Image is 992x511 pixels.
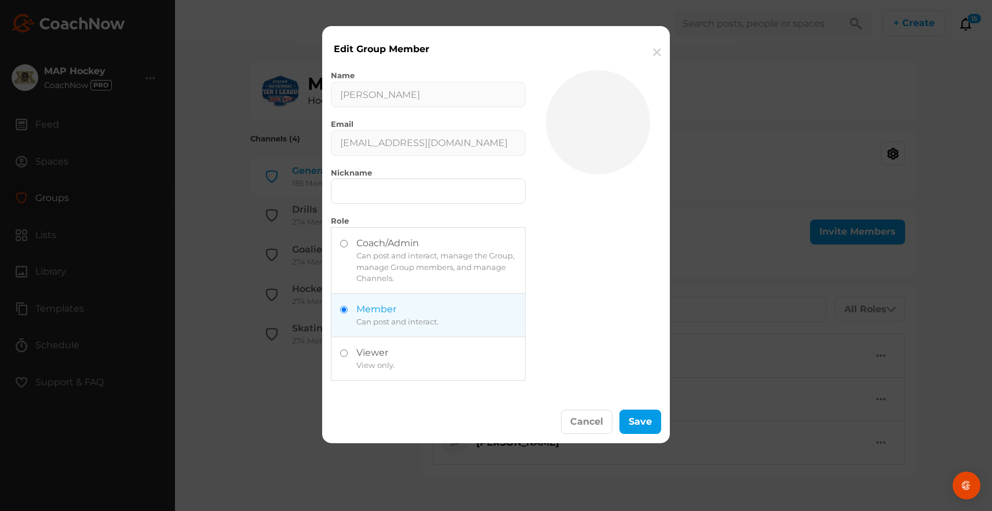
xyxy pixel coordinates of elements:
label: Email [331,119,526,130]
button: Cancel [561,410,612,435]
button: Save [619,410,661,435]
label: Name [331,70,526,82]
label: Nickname [331,167,526,179]
span: Edit Group Member [334,43,429,54]
label: Role [331,216,526,227]
div: Open Intercom Messenger [953,472,980,499]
